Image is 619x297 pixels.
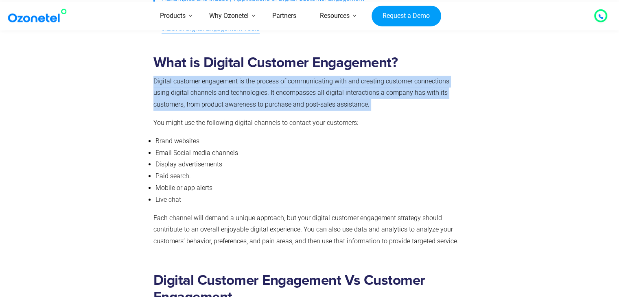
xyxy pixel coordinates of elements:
[153,119,358,127] span: You might use the following digital channels to contact your customers:
[155,184,212,192] span: Mobile or app alerts
[148,2,197,31] a: Products
[155,149,238,157] span: Email Social media channels
[153,56,398,70] strong: What is Digital Customer Engagement?
[155,196,181,203] span: Live chat
[260,2,308,31] a: Partners
[197,2,260,31] a: Why Ozonetel
[308,2,361,31] a: Resources
[155,160,222,168] span: Display advertisements
[153,77,449,109] span: Digital customer engagement is the process of communicating with and creating customer connection...
[155,137,199,145] span: Brand websites
[153,214,459,245] span: Each channel will demand a unique approach, but your digital customer engagement strategy should ...
[155,172,191,180] span: Paid search.
[372,5,441,26] a: Request a Demo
